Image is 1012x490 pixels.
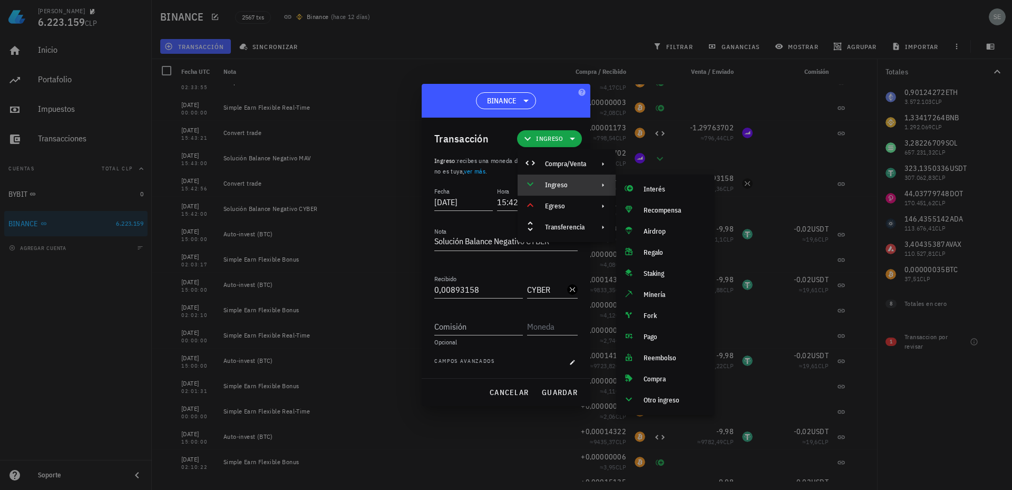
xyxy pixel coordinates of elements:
[434,156,578,177] p: :
[434,157,575,175] span: recibes una moneda desde una cuenta que no es tuya, .
[545,160,586,168] div: Compra/Venta
[545,181,586,189] div: Ingreso
[644,354,706,362] div: Reembolso
[518,196,616,217] div: Egreso
[527,281,565,298] input: Moneda
[527,318,576,335] input: Moneda
[644,312,706,320] div: Fork
[487,95,517,106] span: BINANCE
[644,396,706,405] div: Otro ingreso
[485,383,533,402] button: cancelar
[644,248,706,257] div: Regalo
[541,388,578,397] span: guardar
[567,284,578,295] div: CYBER-icon
[545,223,586,232] div: Transferencia
[644,375,706,383] div: Compra
[464,167,485,175] a: ver más
[434,130,489,147] div: Transacción
[644,270,706,278] div: Staking
[644,291,706,299] div: Minería
[434,227,446,235] label: Nota
[644,206,706,215] div: Recompensa
[536,133,563,144] span: Ingreso
[644,185,706,194] div: Interés
[644,333,706,341] div: Pago
[497,187,509,195] label: Hora
[644,227,706,236] div: Airdrop
[518,153,616,175] div: Compra/Venta
[434,339,578,345] div: Opcional
[434,187,450,195] label: Fecha
[434,357,495,368] span: Campos avanzados
[545,202,586,210] div: Egreso
[434,275,456,283] label: Recibido
[434,157,455,165] span: Ingreso
[537,383,582,402] button: guardar
[518,217,616,238] div: Transferencia
[518,175,616,196] div: Ingreso
[489,388,529,397] span: cancelar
